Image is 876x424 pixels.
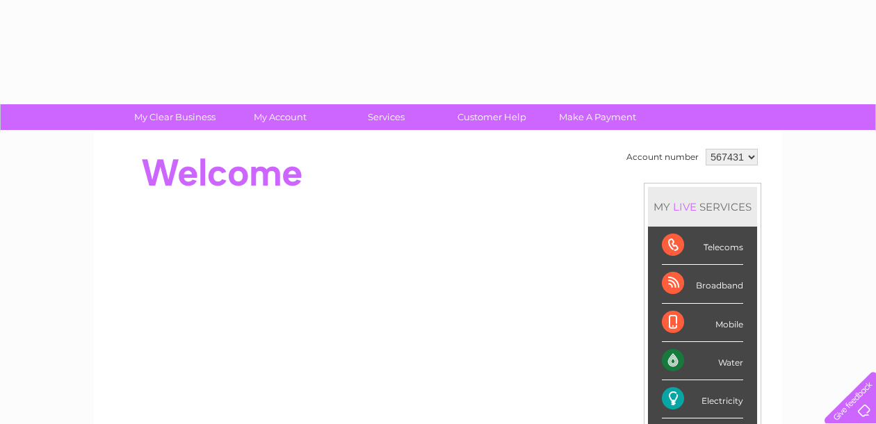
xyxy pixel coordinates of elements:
[662,304,743,342] div: Mobile
[623,145,702,169] td: Account number
[117,104,232,130] a: My Clear Business
[648,187,757,227] div: MY SERVICES
[662,342,743,380] div: Water
[662,265,743,303] div: Broadband
[223,104,338,130] a: My Account
[670,200,699,213] div: LIVE
[662,227,743,265] div: Telecoms
[662,380,743,418] div: Electricity
[329,104,444,130] a: Services
[435,104,549,130] a: Customer Help
[540,104,655,130] a: Make A Payment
